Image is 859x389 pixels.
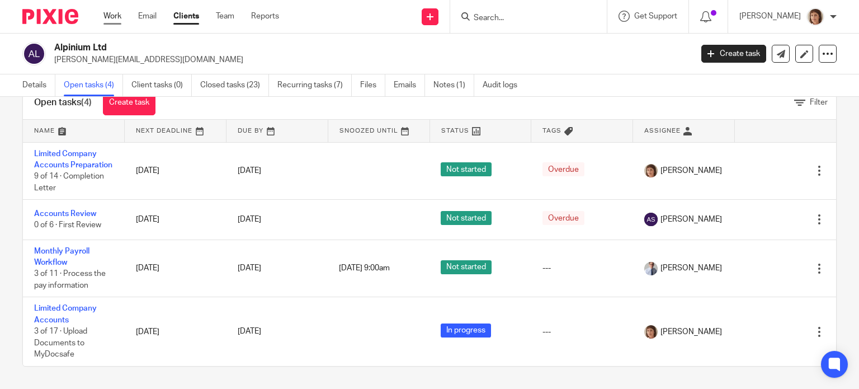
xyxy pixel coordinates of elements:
a: Reports [251,11,279,22]
a: Notes (1) [433,74,474,96]
td: [DATE] [125,297,226,366]
a: Create task [701,45,766,63]
td: [DATE] [125,240,226,297]
a: Accounts Review [34,210,96,218]
span: [PERSON_NAME] [660,263,722,274]
a: Files [360,74,385,96]
span: Overdue [542,211,584,225]
span: (4) [81,98,92,107]
span: [DATE] [238,215,261,223]
a: Emails [394,74,425,96]
div: --- [542,263,622,274]
span: [DATE] [238,328,261,336]
span: Not started [441,260,492,274]
img: Pixie%204.jpg [644,325,658,339]
img: svg%3E [644,213,658,226]
img: Pixie%204.jpg [806,8,824,26]
span: Filter [810,99,828,106]
a: Recurring tasks (7) [277,74,352,96]
a: Audit logs [483,74,526,96]
a: Clients [173,11,199,22]
span: [DATE] [238,265,261,273]
span: Not started [441,162,492,176]
span: 3 of 11 · Process the pay information [34,270,106,290]
a: Closed tasks (23) [200,74,269,96]
span: Tags [542,128,561,134]
img: Pixie%204.jpg [644,164,658,177]
a: Monthly Payroll Workflow [34,247,89,266]
span: Status [441,128,469,134]
span: In progress [441,324,491,338]
p: [PERSON_NAME] [739,11,801,22]
span: [DATE] 9:00am [339,265,390,273]
span: 0 of 6 · First Review [34,222,101,229]
a: Details [22,74,55,96]
input: Search [473,13,573,24]
a: Team [216,11,234,22]
a: Email [138,11,157,22]
img: Pixie [22,9,78,24]
h2: Alpinium Ltd [54,42,559,54]
a: Open tasks (4) [64,74,123,96]
span: 9 of 14 · Completion Letter [34,172,104,192]
span: Get Support [634,12,677,20]
a: Create task [103,90,155,115]
p: [PERSON_NAME][EMAIL_ADDRESS][DOMAIN_NAME] [54,54,685,65]
span: 3 of 17 · Upload Documents to MyDocsafe [34,327,87,358]
span: Not started [441,211,492,225]
span: Overdue [542,162,584,176]
td: [DATE] [125,142,226,200]
a: Work [103,11,121,22]
span: Snoozed Until [339,128,398,134]
a: Limited Company Accounts Preparation [34,150,112,169]
div: --- [542,326,622,338]
span: [PERSON_NAME] [660,165,722,176]
img: svg%3E [22,42,46,65]
img: IMG_9924.jpg [644,262,658,275]
a: Client tasks (0) [131,74,192,96]
span: [PERSON_NAME] [660,326,722,338]
span: [PERSON_NAME] [660,214,722,225]
a: Limited Company Accounts [34,304,97,324]
td: [DATE] [125,200,226,240]
h1: Open tasks [34,97,92,109]
span: [DATE] [238,167,261,175]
